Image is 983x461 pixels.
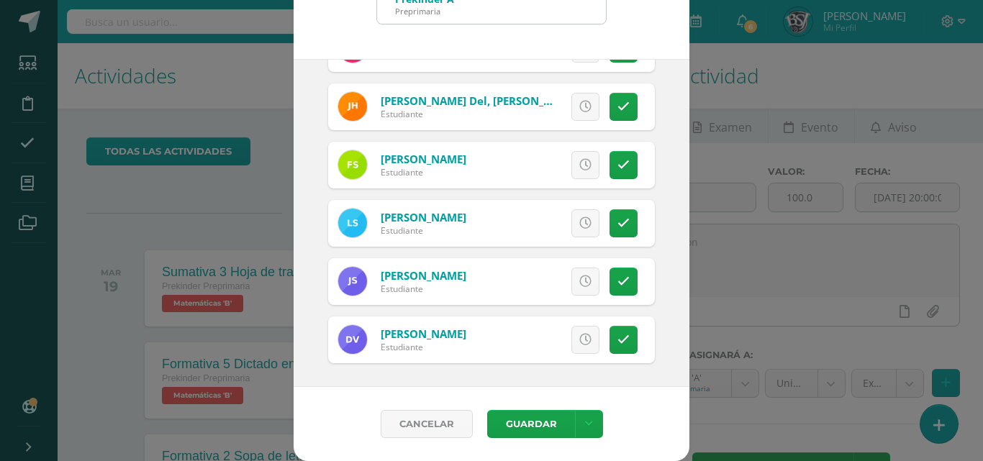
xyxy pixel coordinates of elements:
[503,327,543,353] span: Excusa
[381,210,466,224] a: [PERSON_NAME]
[381,166,466,178] div: Estudiante
[338,325,367,354] img: c5b1840767eea7d66efc2c95694fe216.png
[381,93,579,108] a: [PERSON_NAME] del, [PERSON_NAME]
[381,224,466,237] div: Estudiante
[503,210,543,237] span: Excusa
[381,341,466,353] div: Estudiante
[381,152,466,166] a: [PERSON_NAME]
[338,150,367,179] img: 802ed4f948a2ede8a607c7bac0b23a9b.png
[503,268,543,295] span: Excusa
[381,108,553,120] div: Estudiante
[338,267,367,296] img: 4f1e070525d10b2638bd30cf3e61f391.png
[338,92,367,121] img: b6f42f284206f50bfec6825db73c3d7a.png
[503,152,543,178] span: Excusa
[503,93,543,120] span: Excusa
[395,6,454,17] div: Preprimaria
[381,410,473,438] a: Cancelar
[338,209,367,237] img: d097eab22e2e52cbe4e0fdf0400cdf67.png
[381,283,466,295] div: Estudiante
[487,410,575,438] button: Guardar
[381,268,466,283] a: [PERSON_NAME]
[381,327,466,341] a: [PERSON_NAME]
